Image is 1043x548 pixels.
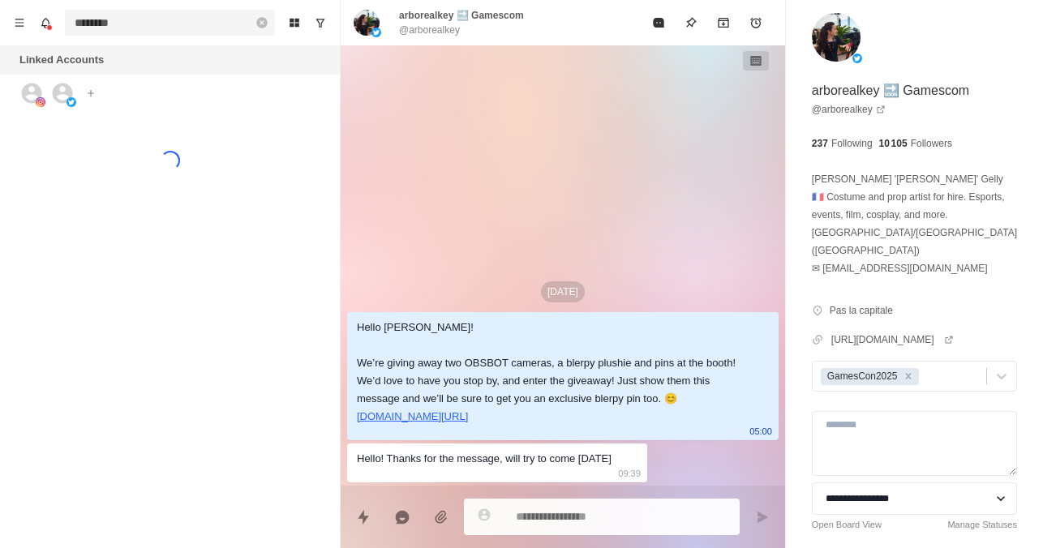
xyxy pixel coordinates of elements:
[812,518,882,532] a: Open Board View
[831,332,954,347] a: [URL][DOMAIN_NAME]
[6,10,32,36] button: Menu
[67,97,76,107] img: picture
[399,23,460,37] p: @arborealkey
[830,303,893,318] p: Pas la capitale
[746,501,779,533] button: Send message
[740,6,772,39] button: Add reminder
[749,422,772,440] p: 05:00
[642,6,675,39] button: Mark as read
[19,52,104,68] p: Linked Accounts
[831,136,873,151] p: Following
[32,10,58,36] button: Notifications
[618,465,641,482] p: 09:39
[357,319,743,426] div: Hello [PERSON_NAME]! We’re giving away two OBSBOT cameras, a blerpy plushie and pins at the booth...
[675,6,707,39] button: Pin
[812,102,886,117] a: @arborealkey
[879,136,908,151] p: 10 105
[707,6,740,39] button: Archive
[357,450,612,468] div: Hello! Thanks for the message, will try to come [DATE]
[911,136,952,151] p: Followers
[36,97,45,107] img: picture
[399,8,524,23] p: arborealkey 🔜 Gamescom
[812,136,828,151] p: 237
[307,10,333,36] button: Show unread conversations
[246,6,278,39] button: Remove search
[347,501,380,533] button: Quick replies
[812,170,1017,277] p: [PERSON_NAME] '[PERSON_NAME]' Gelly 🇫🇷 Costume and prop artist for hire. Esports, events, film, c...
[371,28,381,37] img: picture
[947,518,1017,532] a: Manage Statuses
[812,13,861,62] img: picture
[541,281,585,302] p: [DATE]
[812,81,969,101] p: arborealkey 🔜 Gamescom
[386,501,418,533] button: Reply with AI
[425,501,457,533] button: Add media
[81,83,101,103] button: Add account
[822,368,900,385] div: GamesCon2025
[354,10,380,36] img: picture
[357,410,468,422] a: [DOMAIN_NAME][URL]
[852,54,862,63] img: picture
[899,368,917,385] div: Remove GamesCon2025
[281,10,307,36] button: Board View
